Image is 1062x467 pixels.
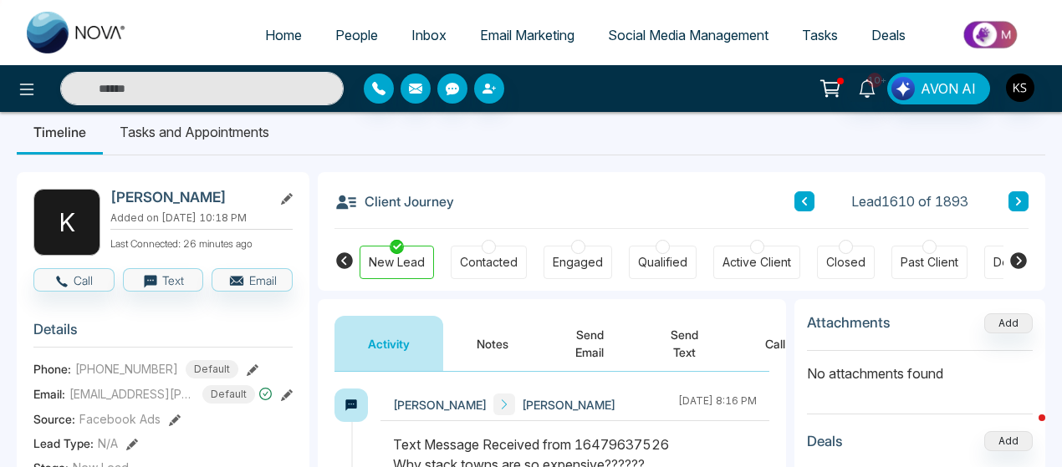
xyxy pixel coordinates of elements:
div: Active Client [722,254,791,271]
span: N/A [98,434,118,452]
span: Deals [871,27,906,43]
a: Email Marketing [463,19,591,51]
span: Email Marketing [480,27,574,43]
span: Lead 1610 of 1893 [851,191,968,211]
span: Source: [33,410,75,428]
a: Deals [855,19,922,51]
iframe: Intercom live chat [1005,410,1045,450]
p: No attachments found [807,351,1033,383]
div: [DATE] 8:16 PM [678,393,757,415]
div: Qualified [638,254,687,271]
div: K [33,189,100,256]
button: Send Text [637,316,732,371]
a: People [319,19,395,51]
button: Add [984,431,1033,451]
span: AVON AI [921,79,976,99]
li: Timeline [17,109,103,155]
div: New Lead [369,254,425,271]
h2: [PERSON_NAME] [110,189,266,206]
span: Facebook Ads [79,410,161,428]
h3: Details [33,321,293,347]
button: Activity [334,316,443,371]
span: Lead Type: [33,434,94,452]
a: Social Media Management [591,19,785,51]
button: Send Email [542,316,637,371]
div: Closed [826,254,865,271]
span: [PERSON_NAME] [393,396,487,414]
img: Market-place.gif [931,16,1052,53]
span: 10+ [867,73,882,88]
li: Tasks and Appointments [103,109,286,155]
img: Nova CRM Logo [27,12,127,53]
button: Notes [443,316,542,371]
img: Lead Flow [891,77,915,100]
span: Social Media Management [608,27,768,43]
h3: Attachments [807,314,891,331]
a: Inbox [395,19,463,51]
button: AVON AI [887,73,990,104]
span: Add [984,315,1033,329]
a: Home [248,19,319,51]
h3: Client Journey [334,189,454,214]
span: Tasks [802,27,838,43]
p: Last Connected: 26 minutes ago [110,233,293,251]
p: Added on [DATE] 10:18 PM [110,211,293,226]
img: User Avatar [1006,74,1034,102]
h3: Deals [807,433,843,449]
div: Engaged [553,254,603,271]
span: Email: [33,385,65,403]
span: Inbox [411,27,447,43]
span: Default [186,360,238,378]
button: Text [123,268,204,292]
div: Contacted [460,254,518,271]
span: People [335,27,378,43]
button: Email [212,268,293,292]
button: Call [33,268,115,292]
a: Tasks [785,19,855,51]
span: Phone: [33,360,71,378]
span: [PERSON_NAME] [522,396,615,414]
button: Add [984,313,1033,333]
span: [EMAIL_ADDRESS][PERSON_NAME][DOMAIN_NAME] [69,385,195,403]
div: Past Client [901,254,958,271]
span: Default [202,385,255,404]
span: Home [265,27,302,43]
a: 10+ [847,73,887,102]
button: Call [732,316,819,371]
span: [PHONE_NUMBER] [75,360,178,378]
